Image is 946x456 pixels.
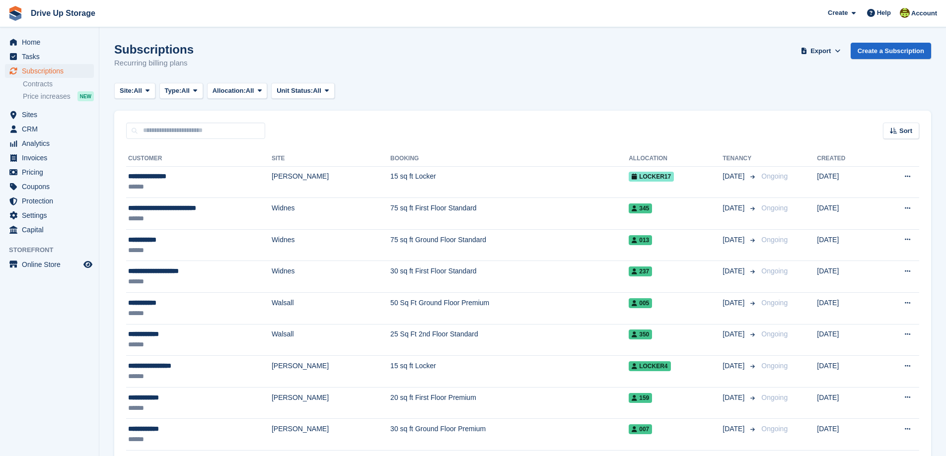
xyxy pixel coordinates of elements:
[761,425,788,433] span: Ongoing
[723,235,746,245] span: [DATE]
[8,6,23,21] img: stora-icon-8386f47178a22dfd0bd8f6a31ec36ba5ce8667c1dd55bd0f319d3a0aa187defe.svg
[5,258,94,271] a: menu
[723,424,746,434] span: [DATE]
[5,165,94,179] a: menu
[817,356,876,388] td: [DATE]
[828,8,848,18] span: Create
[761,236,788,244] span: Ongoing
[120,86,134,96] span: Site:
[22,108,81,122] span: Sites
[9,245,99,255] span: Storefront
[899,126,912,136] span: Sort
[22,258,81,271] span: Online Store
[22,223,81,237] span: Capital
[22,194,81,208] span: Protection
[5,136,94,150] a: menu
[22,165,81,179] span: Pricing
[114,43,194,56] h1: Subscriptions
[390,229,629,261] td: 75 sq ft Ground Floor Standard
[817,166,876,198] td: [DATE]
[5,122,94,136] a: menu
[22,50,81,64] span: Tasks
[390,151,629,167] th: Booking
[272,387,390,419] td: [PERSON_NAME]
[134,86,142,96] span: All
[23,91,94,102] a: Price increases NEW
[761,204,788,212] span: Ongoing
[761,362,788,370] span: Ongoing
[272,293,390,325] td: Walsall
[271,83,334,99] button: Unit Status: All
[629,393,652,403] span: 159
[5,180,94,194] a: menu
[23,79,94,89] a: Contracts
[817,293,876,325] td: [DATE]
[761,172,788,180] span: Ongoing
[817,261,876,293] td: [DATE]
[22,151,81,165] span: Invoices
[817,229,876,261] td: [DATE]
[629,361,670,371] span: Locker4
[272,151,390,167] th: Site
[723,392,746,403] span: [DATE]
[22,180,81,194] span: Coupons
[851,43,931,59] a: Create a Subscription
[82,259,94,270] a: Preview store
[272,261,390,293] td: Widnes
[629,172,674,182] span: Locker17
[390,419,629,451] td: 30 sq ft Ground Floor Premium
[126,151,272,167] th: Customer
[114,58,194,69] p: Recurring billing plans
[629,151,723,167] th: Allocation
[272,356,390,388] td: [PERSON_NAME]
[207,83,268,99] button: Allocation: All
[5,50,94,64] a: menu
[22,122,81,136] span: CRM
[165,86,182,96] span: Type:
[390,293,629,325] td: 50 Sq Ft Ground Floor Premium
[761,299,788,307] span: Ongoing
[23,92,71,101] span: Price increases
[761,393,788,401] span: Ongoing
[723,361,746,371] span: [DATE]
[272,419,390,451] td: [PERSON_NAME]
[390,198,629,230] td: 75 sq ft First Floor Standard
[817,324,876,356] td: [DATE]
[810,46,831,56] span: Export
[159,83,203,99] button: Type: All
[629,203,652,213] span: 345
[723,203,746,213] span: [DATE]
[817,419,876,451] td: [DATE]
[390,356,629,388] td: 15 sq ft Locker
[723,266,746,276] span: [DATE]
[629,329,652,339] span: 350
[313,86,321,96] span: All
[629,424,652,434] span: 007
[22,64,81,78] span: Subscriptions
[246,86,254,96] span: All
[5,64,94,78] a: menu
[900,8,910,18] img: Lindsay Dawes
[817,387,876,419] td: [DATE]
[22,136,81,150] span: Analytics
[723,329,746,339] span: [DATE]
[272,229,390,261] td: Widnes
[761,330,788,338] span: Ongoing
[5,108,94,122] a: menu
[390,261,629,293] td: 30 sq ft First Floor Standard
[817,151,876,167] th: Created
[114,83,155,99] button: Site: All
[22,208,81,222] span: Settings
[390,387,629,419] td: 20 sq ft First Floor Premium
[5,194,94,208] a: menu
[761,267,788,275] span: Ongoing
[277,86,313,96] span: Unit Status:
[5,151,94,165] a: menu
[723,151,757,167] th: Tenancy
[272,198,390,230] td: Widnes
[272,324,390,356] td: Walsall
[77,91,94,101] div: NEW
[723,298,746,308] span: [DATE]
[911,8,937,18] span: Account
[817,198,876,230] td: [DATE]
